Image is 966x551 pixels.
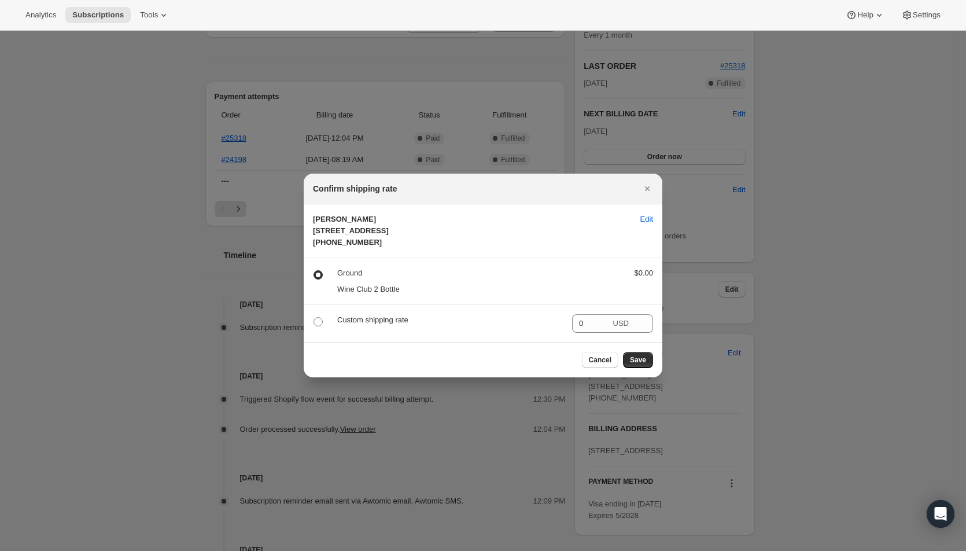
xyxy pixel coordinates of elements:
[623,352,653,368] button: Save
[839,7,891,23] button: Help
[337,267,615,279] p: Ground
[639,181,655,197] button: Close
[19,7,63,23] button: Analytics
[337,314,563,326] p: Custom shipping rate
[857,10,873,20] span: Help
[913,10,941,20] span: Settings
[582,352,618,368] button: Cancel
[589,355,611,365] span: Cancel
[65,7,131,23] button: Subscriptions
[25,10,56,20] span: Analytics
[613,319,629,328] span: USD
[634,269,653,277] span: $0.00
[640,214,653,225] span: Edit
[894,7,947,23] button: Settings
[630,355,646,365] span: Save
[313,183,397,194] h2: Confirm shipping rate
[140,10,158,20] span: Tools
[72,10,124,20] span: Subscriptions
[133,7,176,23] button: Tools
[927,500,954,528] div: Open Intercom Messenger
[337,284,615,295] p: Wine Club 2 Bottle
[313,215,389,247] span: [PERSON_NAME] [STREET_ADDRESS] [PHONE_NUMBER]
[633,210,660,229] button: Edit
